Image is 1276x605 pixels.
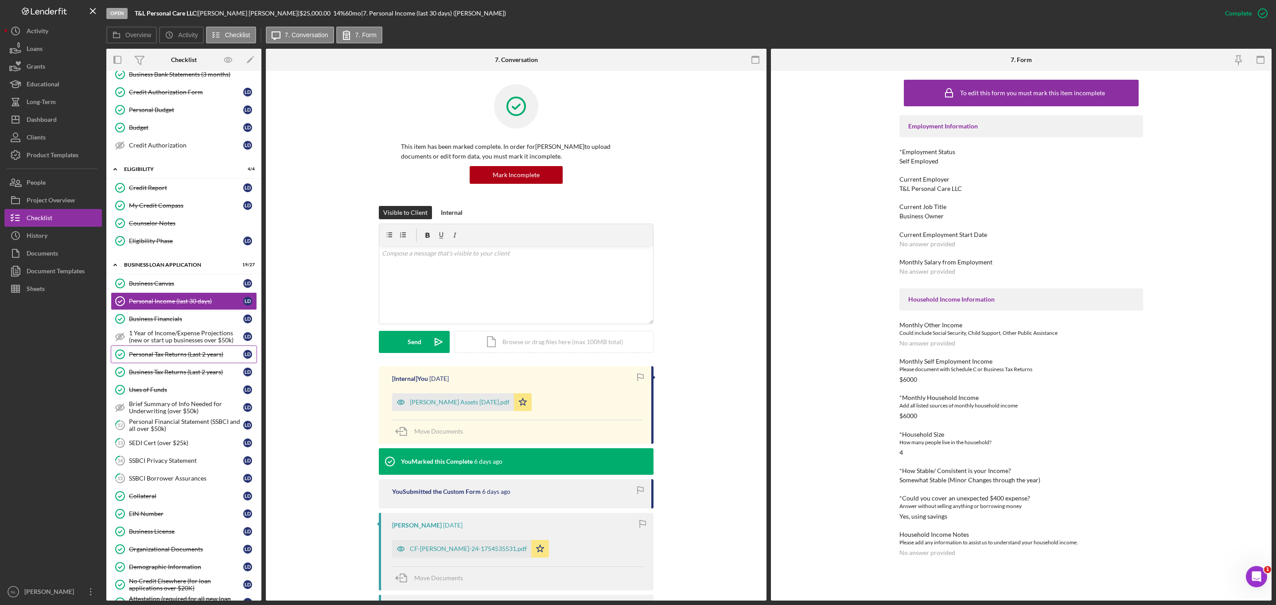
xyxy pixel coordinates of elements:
[129,220,257,227] div: Counselor Notes
[27,40,43,60] div: Loans
[899,438,1143,447] div: How many people live in the household?
[129,71,257,78] div: Business Bank Statements (3 months)
[243,492,252,500] div: L D
[1246,566,1267,587] iframe: Intercom live chat
[392,420,472,442] button: Move Documents
[4,40,102,58] button: Loans
[111,119,257,136] a: BudgetLD
[4,58,102,75] a: Grants
[129,418,243,432] div: Personal Financial Statement (SSBCI and all over $50k)
[111,363,257,381] a: Business Tax Returns (Last 2 years)LD
[899,531,1143,538] div: Household Income Notes
[129,106,243,113] div: Personal Budget
[899,240,955,248] div: No answer provided
[392,488,481,495] div: You Submitted the Custom Form
[899,158,938,165] div: Self Employed
[159,27,203,43] button: Activity
[333,10,345,17] div: 14 %
[111,83,257,101] a: Credit Authorization FormLD
[27,280,45,300] div: Sheets
[392,540,549,558] button: CF-[PERSON_NAME]-24-1754535531.pdf
[27,58,45,78] div: Grants
[129,351,243,358] div: Personal Tax Returns (Last 2 years)
[361,10,506,17] div: | 7. Personal Income (last 30 days) ([PERSON_NAME])
[129,184,243,191] div: Credit Report
[111,275,257,292] a: Business CanvasLD
[408,331,421,353] div: Send
[899,358,1143,365] div: Monthly Self Employment Income
[4,22,102,40] button: Activity
[336,27,382,43] button: 7. Form
[392,375,428,382] div: [Internal] You
[129,386,243,393] div: Uses of Funds
[392,522,442,529] div: [PERSON_NAME]
[111,232,257,250] a: Eligibility PhaseLD
[129,142,243,149] div: Credit Authorization
[401,142,631,162] p: This item has been marked complete. In order for [PERSON_NAME] to upload documents or edit form d...
[225,31,250,39] label: Checklist
[111,179,257,197] a: Credit ReportLD
[899,176,1143,183] div: Current Employer
[4,191,102,209] a: Project Overview
[4,146,102,164] button: Product Templates
[410,545,527,552] div: CF-[PERSON_NAME]-24-1754535531.pdf
[401,458,473,465] div: You Marked this Complete
[239,167,255,172] div: 4 / 4
[379,206,432,219] button: Visible to Client
[111,197,257,214] a: My Credit CompassLD
[899,203,1143,210] div: Current Job Title
[111,540,257,558] a: Organizational DocumentsLD
[111,399,257,416] a: Brief Summary of Info Needed for Underwriting (over $50k)LD
[129,89,243,96] div: Credit Authorization Form
[285,31,328,39] label: 7. Conversation
[243,123,252,132] div: L D
[1216,4,1272,22] button: Complete
[111,310,257,328] a: Business FinancialsLD
[899,401,1143,410] div: Add all listed sources of monthly household income
[243,438,252,447] div: L D
[4,75,102,93] button: Educational
[899,213,944,220] div: Business Owner
[111,523,257,540] a: Business LicenseLD
[111,434,257,452] a: 13SEDI Cert (over $25k)LD
[27,174,46,194] div: People
[243,509,252,518] div: L D
[198,10,300,17] div: [PERSON_NAME] [PERSON_NAME] |
[22,583,80,603] div: [PERSON_NAME]
[899,449,903,456] div: 4
[899,185,962,192] div: T&L Personal Care LLC
[111,469,257,487] a: 15SSBCI Borrower AssurancesLD
[899,431,1143,438] div: *Household Size
[111,66,257,83] a: Business Bank Statements (3 months)
[300,10,333,17] div: $25,000.00
[243,562,252,571] div: L D
[243,403,252,412] div: L D
[117,458,123,463] tspan: 14
[243,474,252,483] div: L D
[899,259,1143,266] div: Monthly Salary from Employment
[106,8,128,19] div: Open
[482,488,510,495] time: 2025-08-08 14:29
[266,27,334,43] button: 7. Conversation
[429,375,449,382] time: 2025-08-11 17:17
[129,280,243,287] div: Business Canvas
[178,31,198,39] label: Activity
[129,368,243,376] div: Business Tax Returns (Last 2 years)
[899,495,1143,502] div: *Could you cover an unexpected $400 expense?
[474,458,502,465] time: 2025-08-08 14:29
[4,583,102,601] button: NL[PERSON_NAME]
[392,567,472,589] button: Move Documents
[443,522,463,529] time: 2025-08-07 02:59
[899,549,955,556] div: No answer provided
[27,111,57,131] div: Dashboard
[129,330,243,344] div: 1 Year of Income/Expense Projections (new or start up businesses over $50k)
[4,174,102,191] button: People
[243,183,252,192] div: L D
[135,10,198,17] div: |
[1011,56,1032,63] div: 7. Form
[383,206,428,219] div: Visible to Client
[111,576,257,593] a: No Credit Elsewhere (for loan applications over $20K)LD
[111,558,257,576] a: Demographic InformationLD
